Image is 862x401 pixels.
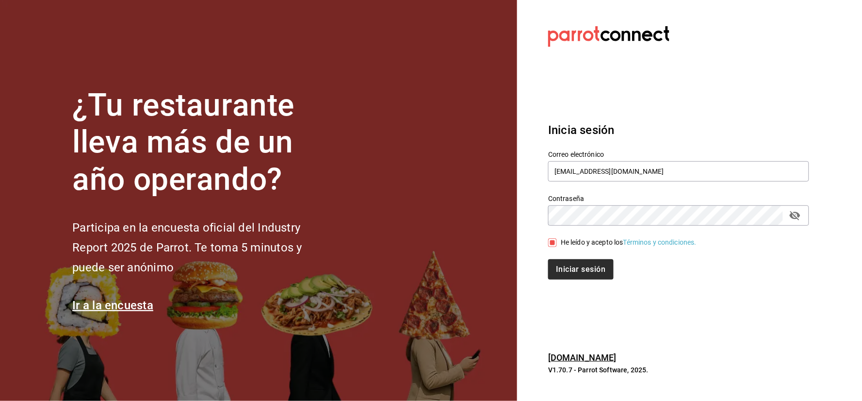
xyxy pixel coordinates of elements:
[72,218,334,277] h2: Participa en la encuesta oficial del Industry Report 2025 de Parrot. Te toma 5 minutos y puede se...
[548,195,809,202] label: Contraseña
[623,238,697,246] a: Términos y condiciones.
[561,237,697,248] div: He leído y acepto los
[548,161,809,182] input: Ingresa tu correo electrónico
[548,352,617,363] a: [DOMAIN_NAME]
[72,87,334,199] h1: ¿Tu restaurante lleva más de un año operando?
[548,259,613,280] button: Iniciar sesión
[548,121,809,139] h3: Inicia sesión
[548,365,809,375] p: V1.70.7 - Parrot Software, 2025.
[72,299,153,312] a: Ir a la encuesta
[787,207,803,224] button: passwordField
[548,151,809,158] label: Correo electrónico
